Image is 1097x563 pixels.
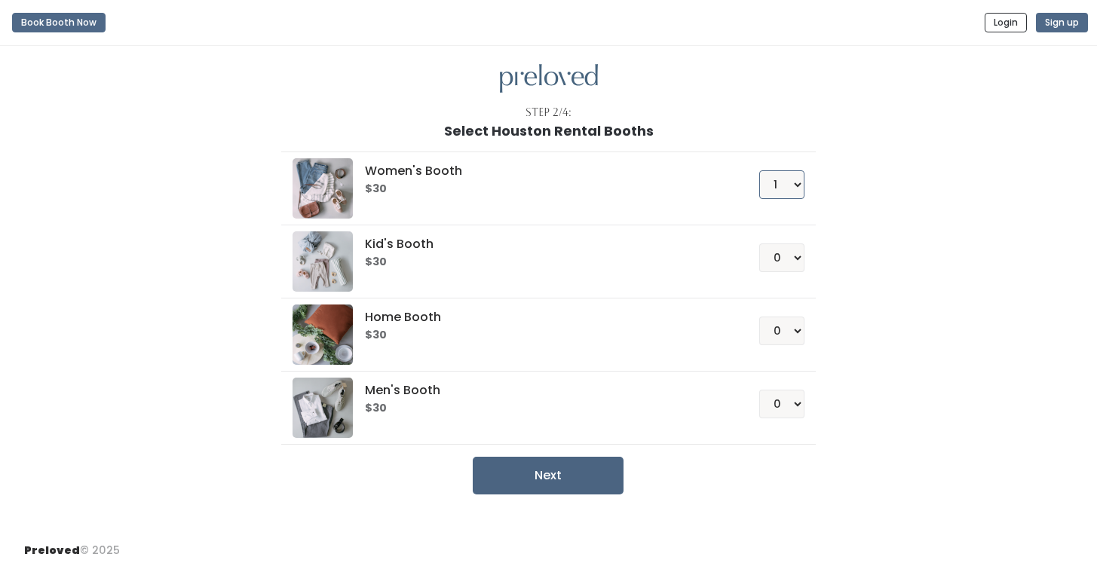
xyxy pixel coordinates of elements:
h5: Women's Booth [365,164,723,178]
img: preloved logo [500,64,598,93]
h5: Kid's Booth [365,237,723,251]
button: Book Booth Now [12,13,106,32]
img: preloved logo [293,378,353,438]
button: Sign up [1036,13,1088,32]
h6: $30 [365,329,723,341]
h5: Home Booth [365,311,723,324]
img: preloved logo [293,231,353,292]
a: Book Booth Now [12,6,106,39]
h1: Select Houston Rental Booths [444,124,654,139]
img: preloved logo [293,158,353,219]
button: Next [473,457,624,494]
div: © 2025 [24,531,120,558]
h6: $30 [365,402,723,415]
img: preloved logo [293,304,353,365]
div: Step 2/4: [526,105,571,121]
h5: Men's Booth [365,384,723,397]
span: Preloved [24,543,80,558]
h6: $30 [365,183,723,195]
h6: $30 [365,256,723,268]
button: Login [985,13,1027,32]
